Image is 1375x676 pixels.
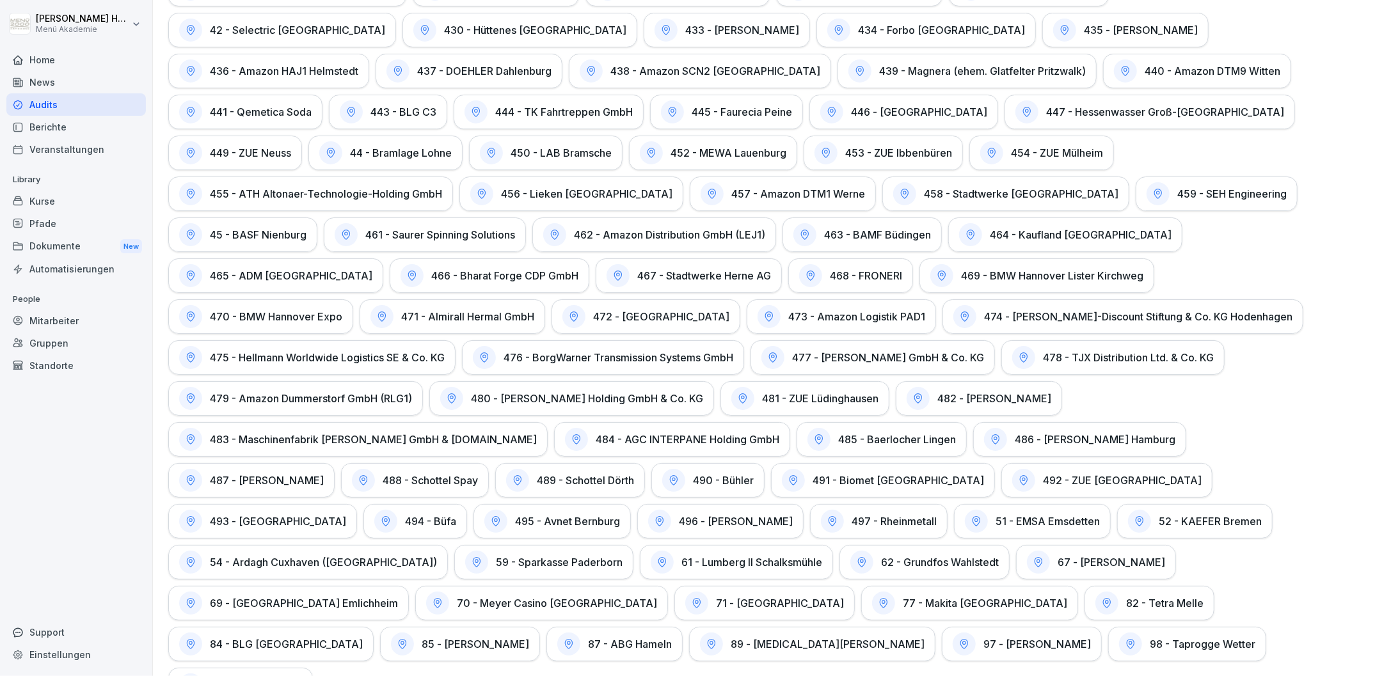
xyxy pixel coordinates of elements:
[210,638,363,650] h1: 84 - BLG [GEOGRAPHIC_DATA]
[6,93,146,116] a: Audits
[942,627,1102,661] a: 97 - [PERSON_NAME]
[809,95,998,129] a: 446 - [GEOGRAPHIC_DATA]
[1001,463,1212,498] a: 492 - ZUE [GEOGRAPHIC_DATA]
[168,586,409,620] a: 69 - [GEOGRAPHIC_DATA] Emlichheim
[788,258,913,293] a: 468 - FRONERI
[36,13,129,24] p: [PERSON_NAME] Hemken
[552,299,740,334] a: 472 - [GEOGRAPHIC_DATA]
[751,340,995,375] a: 477 - [PERSON_NAME] GmbH & Co. KG
[168,422,548,457] a: 483 - Maschinenfabrik [PERSON_NAME] GmbH & [DOMAIN_NAME]
[852,515,937,528] h1: 497 - Rheinmetall
[1150,638,1255,650] h1: 98 - Taprogge Wetter
[532,217,776,252] a: 462 - Amazon Distribution GmbH (LEJ1)
[1177,187,1287,200] h1: 459 - SEH Engineering
[308,136,463,170] a: 44 - Bramlage Lohne
[882,177,1129,211] a: 458 - Stadtwerke [GEOGRAPHIC_DATA]
[350,146,452,159] h1: 44 - Bramlage Lohne
[554,422,790,457] a: 484 - AGC INTERPANE Holding GmbH
[961,269,1143,282] h1: 469 - BMW Hannover Lister Kirchweg
[454,95,644,129] a: 444 - TK Fahrtreppen GmbH
[731,187,865,200] h1: 457 - Amazon DTM1 Werne
[511,146,612,159] h1: 450 - LAB Bramsche
[210,187,442,200] h1: 455 - ATH Altonaer-Technologie-Holding GmbH
[376,54,562,88] a: 437 - DOEHLER Dahlenburg
[903,597,1067,609] h1: 77 - Makita [GEOGRAPHIC_DATA]
[6,235,146,258] div: Dokumente
[1145,65,1280,77] h1: 440 - Amazon DTM9 Witten
[671,146,786,159] h1: 452 - MEWA Lauenburg
[120,239,142,254] div: New
[444,24,626,36] h1: 430 - Hüttenes [GEOGRAPHIC_DATA]
[1085,586,1214,620] a: 82 - Tetra Melle
[168,136,302,170] a: 449 - ZUE Neuss
[6,190,146,212] a: Kurse
[168,340,456,375] a: 475 - Hellmann Worldwide Logistics SE & Co. KG
[650,95,803,129] a: 445 - Faurecia Peine
[496,556,623,569] h1: 59 - Sparkasse Paderborn
[948,217,1182,252] a: 464 - Kaufland [GEOGRAPHIC_DATA]
[6,643,146,666] a: Einstellungen
[610,65,820,77] h1: 438 - Amazon SCN2 [GEOGRAPHIC_DATA]
[210,351,445,364] h1: 475 - Hellmann Worldwide Logistics SE & Co. KG
[6,332,146,354] div: Gruppen
[942,299,1303,334] a: 474 - [PERSON_NAME]-Discount Stiftung & Co. KG Hodenhagen
[6,71,146,93] a: News
[341,463,489,498] a: 488 - Schottel Spay
[629,136,797,170] a: 452 - MEWA Lauenburg
[1108,627,1266,661] a: 98 - Taprogge Wetter
[168,54,369,88] a: 436 - Amazon HAJ1 Helmstedt
[919,258,1154,293] a: 469 - BMW Hannover Lister Kirchweg
[762,392,878,405] h1: 481 - ZUE Lüdinghausen
[401,310,534,323] h1: 471 - Almirall Hermal GmbH
[716,597,844,609] h1: 71 - [GEOGRAPHIC_DATA]
[504,351,733,364] h1: 476 - BorgWarner Transmission Systems GmbH
[693,474,754,487] h1: 490 - Bühler
[879,65,1086,77] h1: 439 - Magnera (ehem. Glatfelter Pritzwalk)
[168,463,335,498] a: 487 - [PERSON_NAME]
[1126,597,1204,609] h1: 82 - Tetra Melle
[1043,474,1202,487] h1: 492 - ZUE [GEOGRAPHIC_DATA]
[990,228,1172,241] h1: 464 - Kaufland [GEOGRAPHIC_DATA]
[1058,556,1165,569] h1: 67 - [PERSON_NAME]
[168,381,423,416] a: 479 - Amazon Dummerstorf GmbH (RLG1)
[845,146,952,159] h1: 453 - ZUE Ibbenbüren
[6,258,146,280] div: Automatisierungen
[830,269,902,282] h1: 468 - FRONERI
[838,54,1097,88] a: 439 - Magnera (ehem. Glatfelter Pritzwalk)
[984,310,1292,323] h1: 474 - [PERSON_NAME]-Discount Stiftung & Co. KG Hodenhagen
[210,146,291,159] h1: 449 - ZUE Neuss
[210,597,398,609] h1: 69 - [GEOGRAPHIC_DATA] Emlichheim
[969,136,1114,170] a: 454 - ZUE Mülheim
[515,515,620,528] h1: 495 - Avnet Bernburg
[1015,433,1175,446] h1: 486 - [PERSON_NAME] Hamburg
[881,556,999,569] h1: 62 - Grundfos Wahlstedt
[838,433,956,446] h1: 485 - Baerlocher Lingen
[495,106,633,118] h1: 444 - TK Fahrtreppen GmbH
[640,545,833,579] a: 61 - Lumberg II Schalksmühle
[861,586,1078,620] a: 77 - Makita [GEOGRAPHIC_DATA]
[690,177,876,211] a: 457 - Amazon DTM1 Werne
[417,65,552,77] h1: 437 - DOEHLER Dahlenburg
[685,24,799,36] h1: 433 - [PERSON_NAME]
[689,627,935,661] a: 89 - [MEDICAL_DATA][PERSON_NAME]
[537,474,634,487] h1: 489 - Schottel Dörth
[858,24,1025,36] h1: 434 - Forbo [GEOGRAPHIC_DATA]
[574,228,765,241] h1: 462 - Amazon Distribution GmbH (LEJ1)
[210,65,358,77] h1: 436 - Amazon HAJ1 Helmstedt
[6,49,146,71] div: Home
[596,433,779,446] h1: 484 - AGC INTERPANE Holding GmbH
[210,515,346,528] h1: 493 - [GEOGRAPHIC_DATA]
[415,586,668,620] a: 70 - Meyer Casino [GEOGRAPHIC_DATA]
[6,116,146,138] a: Berichte
[329,95,447,129] a: 443 - BLG C3
[720,381,889,416] a: 481 - ZUE Lüdinghausen
[210,269,372,282] h1: 465 - ADM [GEOGRAPHIC_DATA]
[6,310,146,332] div: Mitarbeiter
[637,504,804,538] a: 496 - [PERSON_NAME]
[973,422,1186,457] a: 486 - [PERSON_NAME] Hamburg
[365,228,515,241] h1: 461 - Saurer Spinning Solutions
[1159,515,1262,528] h1: 52 - KAEFER Bremen
[1136,177,1298,211] a: 459 - SEH Engineering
